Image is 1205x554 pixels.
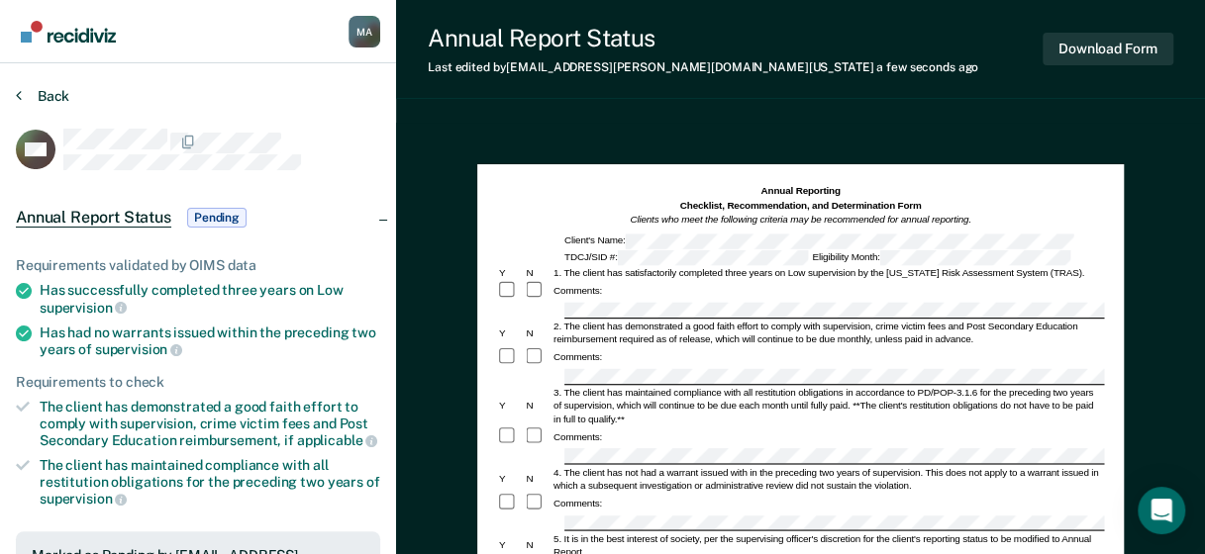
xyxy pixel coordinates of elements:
div: Requirements validated by OIMS data [16,257,380,274]
div: Comments: [551,497,603,509]
div: The client has demonstrated a good faith effort to comply with supervision, crime victim fees and... [40,399,380,449]
div: N [524,472,551,485]
div: Open Intercom Messenger [1138,487,1185,534]
div: 2. The client has demonstrated a good faith effort to comply with supervision, crime victim fees ... [551,320,1103,345]
div: Y [496,400,523,413]
span: Pending [187,208,247,228]
div: Client's Name: [561,233,1075,248]
strong: Checklist, Recommendation, and Determination Form [679,200,921,211]
div: N [524,400,551,413]
div: Y [496,266,523,279]
button: Profile dropdown button [349,16,380,47]
button: Download Form [1043,33,1173,65]
img: Recidiviz [21,21,116,43]
div: Has successfully completed three years on Low [40,282,380,316]
span: supervision [95,341,182,357]
div: 4. The client has not had a warrant issued with in the preceding two years of supervision. This d... [551,466,1103,492]
div: Comments: [551,351,603,364]
div: M A [349,16,380,47]
div: Y [496,472,523,485]
div: Y [496,539,523,552]
div: 1. The client has satisfactorily completed three years on Low supervision by the [US_STATE] Risk ... [551,266,1103,279]
span: Annual Report Status [16,208,171,228]
div: 3. The client has maintained compliance with all restitution obligations in accordance to PD/POP-... [551,386,1103,425]
div: TDCJ/SID #: [561,249,809,264]
div: Eligibility Month: [810,249,1072,264]
div: Annual Report Status [428,24,978,52]
div: Last edited by [EMAIL_ADDRESS][PERSON_NAME][DOMAIN_NAME][US_STATE] [428,60,978,74]
div: Has had no warrants issued within the preceding two years of [40,324,380,358]
button: Back [16,87,69,105]
span: a few seconds ago [876,60,978,74]
div: N [524,326,551,339]
div: Comments: [551,430,603,443]
strong: Annual Reporting [760,185,840,196]
span: applicable [297,432,377,448]
span: supervision [40,300,127,316]
div: Comments: [551,284,603,297]
div: The client has maintained compliance with all restitution obligations for the preceding two years of [40,457,380,508]
em: Clients who meet the following criteria may be recommended for annual reporting. [630,215,971,226]
div: N [524,266,551,279]
div: N [524,539,551,552]
div: Y [496,326,523,339]
div: Requirements to check [16,374,380,391]
span: supervision [40,491,127,507]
